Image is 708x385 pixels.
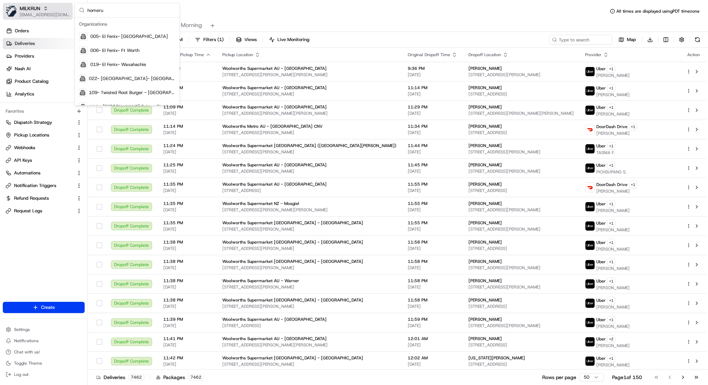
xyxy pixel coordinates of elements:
[6,208,73,214] a: Request Logs
[163,342,211,348] span: [DATE]
[468,323,574,328] span: [STREET_ADDRESS][PERSON_NAME]
[585,337,595,346] img: uber-new-logo.jpeg
[222,246,396,251] span: [STREET_ADDRESS][PERSON_NAME]
[217,36,224,43] span: ( 1 )
[15,40,35,47] span: Deliveries
[408,168,457,174] span: [DATE]
[408,278,457,284] span: 11:58 PM
[57,99,116,111] a: 💻API Documentation
[585,318,595,327] img: uber-new-logo.jpeg
[468,201,502,206] span: [PERSON_NAME]
[468,188,574,193] span: [STREET_ADDRESS]
[3,180,85,191] button: Notification Triggers
[89,89,175,96] span: 109- Twisted Root Burger - [GEOGRAPHIC_DATA]
[468,168,574,174] span: [STREET_ADDRESS][PERSON_NAME]
[607,161,615,169] button: +1
[596,150,615,155] span: TASNIA F.
[6,6,17,17] img: MILKRUN
[468,72,574,78] span: [STREET_ADDRESS][PERSON_NAME]
[188,374,204,380] div: 7462
[222,104,327,110] span: Woolworths Supermarket AU - [GEOGRAPHIC_DATA]
[585,202,595,211] img: uber-new-logo.jpeg
[75,18,179,105] div: Suggestions
[596,143,606,149] span: Uber
[596,246,630,252] span: [PERSON_NAME]
[222,72,396,78] span: [STREET_ADDRESS][PERSON_NAME][PERSON_NAME]
[7,28,128,39] p: Welcome 👋
[408,297,457,303] span: 11:58 PM
[66,101,113,108] span: API Documentation
[222,207,396,213] span: [STREET_ADDRESS][PERSON_NAME][PERSON_NAME]
[7,67,20,79] img: 1736555255976-a54dd68f-1ca7-489b-9aae-adbdc363a1c4
[163,246,211,251] span: [DATE]
[585,299,595,308] img: uber-new-logo.jpeg
[607,277,615,285] button: +1
[128,374,144,380] div: 7462
[163,317,211,322] span: 11:39 PM
[408,220,457,226] span: 11:55 PM
[468,66,502,71] span: [PERSON_NAME]
[222,149,396,155] span: [STREET_ADDRESS][PERSON_NAME]
[41,304,55,311] span: Create
[468,52,501,58] span: Dropoff Location
[90,33,168,40] span: 005- El Fenix- [GEOGRAPHIC_DATA]
[14,208,42,214] span: Request Logs
[3,302,85,313] button: Create
[50,118,85,124] a: Powered byPylon
[14,170,40,176] span: Automations
[408,149,457,155] span: [DATE]
[163,278,211,284] span: 11:38 PM
[596,105,606,110] span: Uber
[163,226,211,232] span: [DATE]
[163,143,211,148] span: 11:24 PM
[15,91,34,97] span: Analytics
[6,145,73,151] a: Webhooks
[585,164,595,173] img: uber-new-logo.jpeg
[549,35,612,45] input: Type to search
[222,355,363,361] span: Woolworths Supermarket [GEOGRAPHIC_DATA] - [GEOGRAPHIC_DATA]
[192,35,227,45] button: Filters(1)
[222,297,363,303] span: Woolworths Supermarket [GEOGRAPHIC_DATA] - [GEOGRAPHIC_DATA]
[408,304,457,309] span: [DATE]
[4,99,57,111] a: 📗Knowledge Base
[163,220,211,226] span: 11:35 PM
[222,201,299,206] span: Woolworths Supermarket NZ - Mosgiel
[408,336,457,341] span: 12:01 AM
[163,284,211,290] span: [DATE]
[222,188,396,193] span: [STREET_ADDRESS]
[14,101,54,108] span: Knowledge Base
[181,21,202,29] span: Morning
[163,85,211,91] span: 10:54 PM
[222,278,299,284] span: Woolworths Supermarket AU - Warner
[607,84,615,92] button: +1
[596,324,630,329] span: [PERSON_NAME]
[7,7,21,21] img: Nash
[277,36,309,43] span: Live Monitoring
[163,149,211,155] span: [DATE]
[408,162,457,168] span: 11:45 PM
[15,28,29,34] span: Orders
[468,220,502,226] span: [PERSON_NAME]
[3,205,85,217] button: Request Logs
[408,72,457,78] span: [DATE]
[3,76,87,87] a: Product Catalog
[76,19,178,29] div: Organizations
[408,66,457,71] span: 9:36 PM
[468,207,574,213] span: [STREET_ADDRESS][PERSON_NAME]
[59,102,65,108] div: 💻
[163,304,211,309] span: [DATE]
[3,336,85,346] button: Notifications
[468,317,502,322] span: [PERSON_NAME]
[629,123,637,131] button: +1
[468,239,502,245] span: [PERSON_NAME]
[596,362,630,368] span: [PERSON_NAME]
[70,119,85,124] span: Pylon
[596,317,606,323] span: Uber
[222,284,396,290] span: [STREET_ADDRESS][PERSON_NAME]
[408,355,457,361] span: 12:02 AM
[596,182,628,187] span: DoorDash Drive
[408,317,457,322] span: 11:59 PM
[14,372,28,377] span: Log out
[20,12,70,18] span: [EMAIL_ADDRESS][DOMAIN_NAME]
[408,226,457,232] span: [DATE]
